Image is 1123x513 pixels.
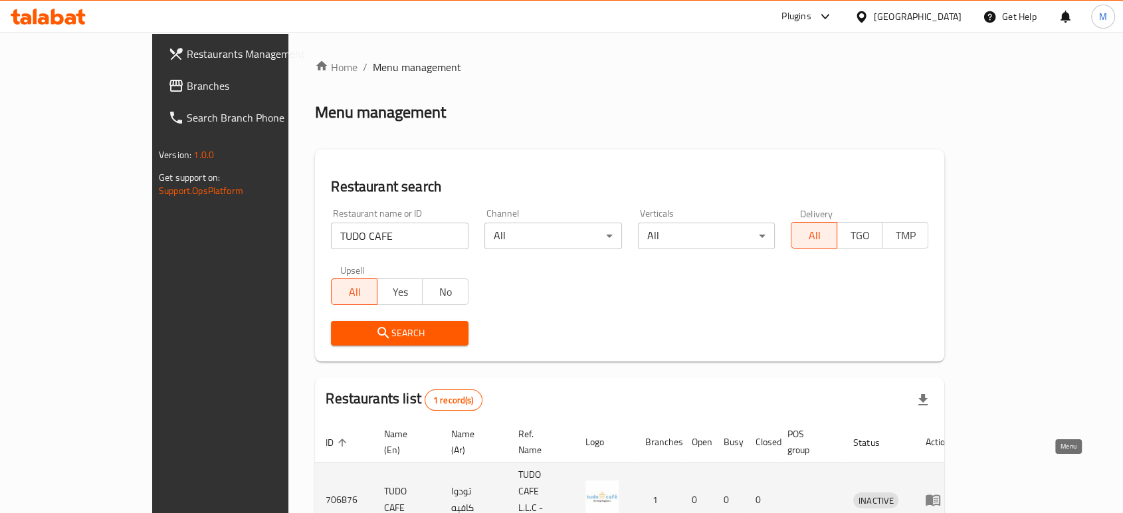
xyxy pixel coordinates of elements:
[907,384,939,416] div: Export file
[337,282,372,302] span: All
[159,182,243,199] a: Support.OpsPlatform
[187,46,329,62] span: Restaurants Management
[187,78,329,94] span: Branches
[853,493,898,508] span: INACTIVE
[373,59,461,75] span: Menu management
[326,435,351,451] span: ID
[363,59,367,75] li: /
[791,222,837,249] button: All
[422,278,468,305] button: No
[428,282,463,302] span: No
[874,9,962,24] div: [GEOGRAPHIC_DATA]
[797,226,832,245] span: All
[451,426,492,458] span: Name (Ar)
[575,422,635,462] th: Logo
[681,422,713,462] th: Open
[383,282,418,302] span: Yes
[484,223,622,249] div: All
[837,222,883,249] button: TGO
[315,102,446,123] h2: Menu management
[713,422,745,462] th: Busy
[800,209,833,218] label: Delivery
[635,422,681,462] th: Branches
[157,102,340,134] a: Search Branch Phone
[331,177,928,197] h2: Restaurant search
[384,426,425,458] span: Name (En)
[914,422,960,462] th: Action
[331,223,468,249] input: Search for restaurant name or ID..
[853,492,898,508] div: INACTIVE
[326,389,482,411] h2: Restaurants list
[425,389,482,411] div: Total records count
[331,321,468,346] button: Search
[882,222,928,249] button: TMP
[638,223,775,249] div: All
[518,426,559,458] span: Ref. Name
[159,169,220,186] span: Get support on:
[787,426,827,458] span: POS group
[377,278,423,305] button: Yes
[315,59,944,75] nav: breadcrumb
[187,110,329,126] span: Search Branch Phone
[157,70,340,102] a: Branches
[888,226,923,245] span: TMP
[853,435,896,451] span: Status
[843,226,878,245] span: TGO
[425,394,482,407] span: 1 record(s)
[781,9,811,25] div: Plugins
[193,146,214,163] span: 1.0.0
[745,422,777,462] th: Closed
[159,146,191,163] span: Version:
[1099,9,1107,24] span: M
[157,38,340,70] a: Restaurants Management
[340,265,365,274] label: Upsell
[342,325,458,342] span: Search
[331,278,377,305] button: All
